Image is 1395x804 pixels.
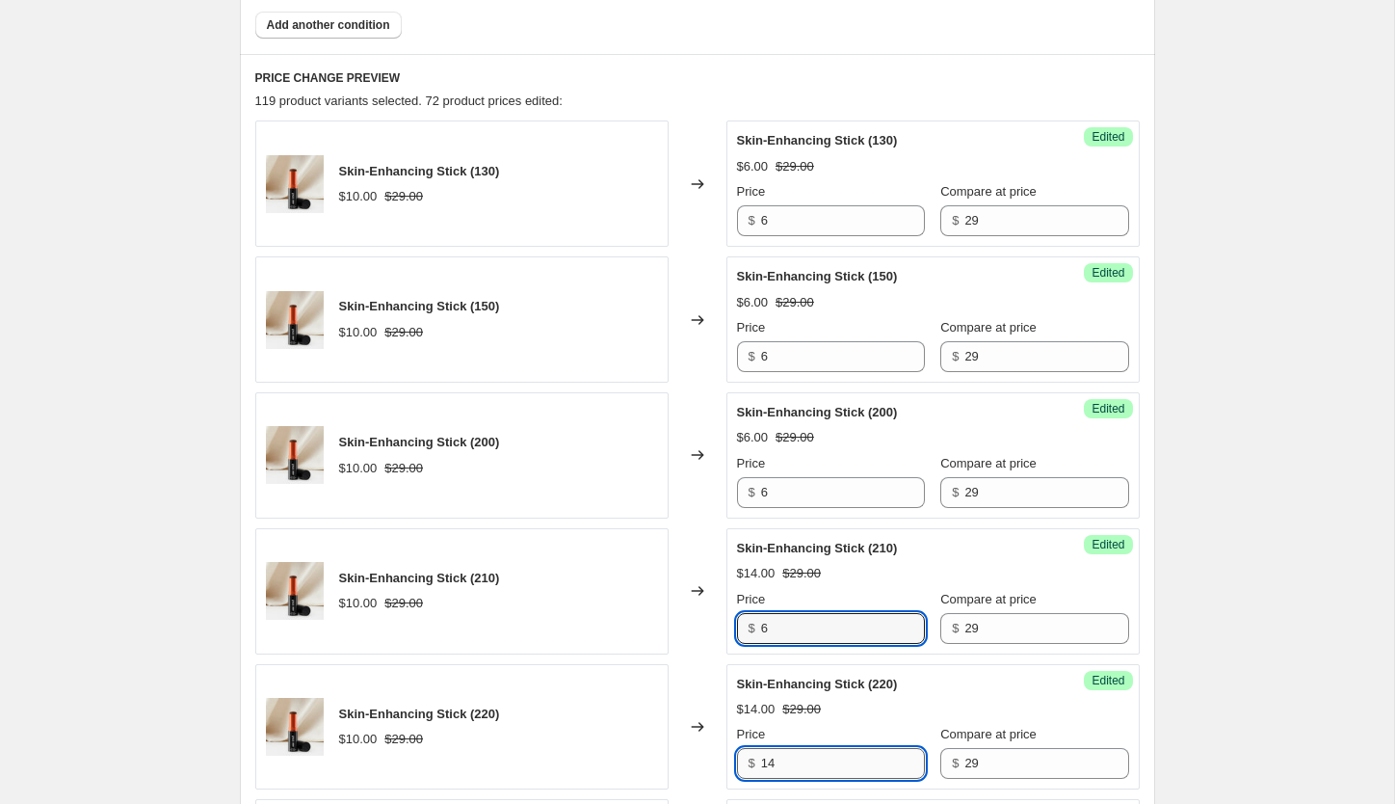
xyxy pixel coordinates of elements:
[952,485,959,499] span: $
[952,213,959,228] span: $
[737,727,766,741] span: Price
[384,730,423,749] strike: $29.00
[776,293,814,312] strike: $29.00
[737,293,769,312] div: $6.00
[266,698,324,756] img: SkinEnhancingStick-OnCanvas-110_80x.jpg
[749,213,755,228] span: $
[1092,673,1124,688] span: Edited
[1092,537,1124,552] span: Edited
[940,727,1037,741] span: Compare at price
[940,456,1037,470] span: Compare at price
[749,485,755,499] span: $
[384,187,423,206] strike: $29.00
[952,349,959,363] span: $
[266,155,324,213] img: SkinEnhancingStick-OnCanvas-110_80x.jpg
[737,541,898,555] span: Skin-Enhancing Stick (210)
[339,164,500,178] span: Skin-Enhancing Stick (130)
[737,428,769,447] div: $6.00
[737,157,769,176] div: $6.00
[737,133,898,147] span: Skin-Enhancing Stick (130)
[339,571,500,585] span: Skin-Enhancing Stick (210)
[266,562,324,620] img: SkinEnhancingStick-OnCanvas-110_80x.jpg
[782,700,821,719] strike: $29.00
[339,707,500,721] span: Skin-Enhancing Stick (220)
[255,94,563,108] span: 119 product variants selected. 72 product prices edited:
[737,564,776,583] div: $14.00
[952,756,959,770] span: $
[339,594,378,613] div: $10.00
[737,320,766,335] span: Price
[940,592,1037,606] span: Compare at price
[776,428,814,447] strike: $29.00
[737,700,776,719] div: $14.00
[339,187,378,206] div: $10.00
[940,320,1037,335] span: Compare at price
[384,323,423,342] strike: $29.00
[339,299,500,313] span: Skin-Enhancing Stick (150)
[384,459,423,478] strike: $29.00
[267,17,390,33] span: Add another condition
[737,456,766,470] span: Price
[255,70,1140,86] h6: PRICE CHANGE PREVIEW
[782,564,821,583] strike: $29.00
[737,269,898,283] span: Skin-Enhancing Stick (150)
[384,594,423,613] strike: $29.00
[776,157,814,176] strike: $29.00
[266,426,324,484] img: SkinEnhancingStick-OnCanvas-110_80x.jpg
[339,323,378,342] div: $10.00
[255,12,402,39] button: Add another condition
[1092,129,1124,145] span: Edited
[339,459,378,478] div: $10.00
[940,184,1037,199] span: Compare at price
[339,435,500,449] span: Skin-Enhancing Stick (200)
[1092,265,1124,281] span: Edited
[749,756,755,770] span: $
[749,349,755,363] span: $
[737,677,898,691] span: Skin-Enhancing Stick (220)
[737,592,766,606] span: Price
[1092,401,1124,416] span: Edited
[749,621,755,635] span: $
[737,184,766,199] span: Price
[952,621,959,635] span: $
[266,291,324,349] img: SkinEnhancingStick-OnCanvas-110_80x.jpg
[339,730,378,749] div: $10.00
[737,405,898,419] span: Skin-Enhancing Stick (200)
